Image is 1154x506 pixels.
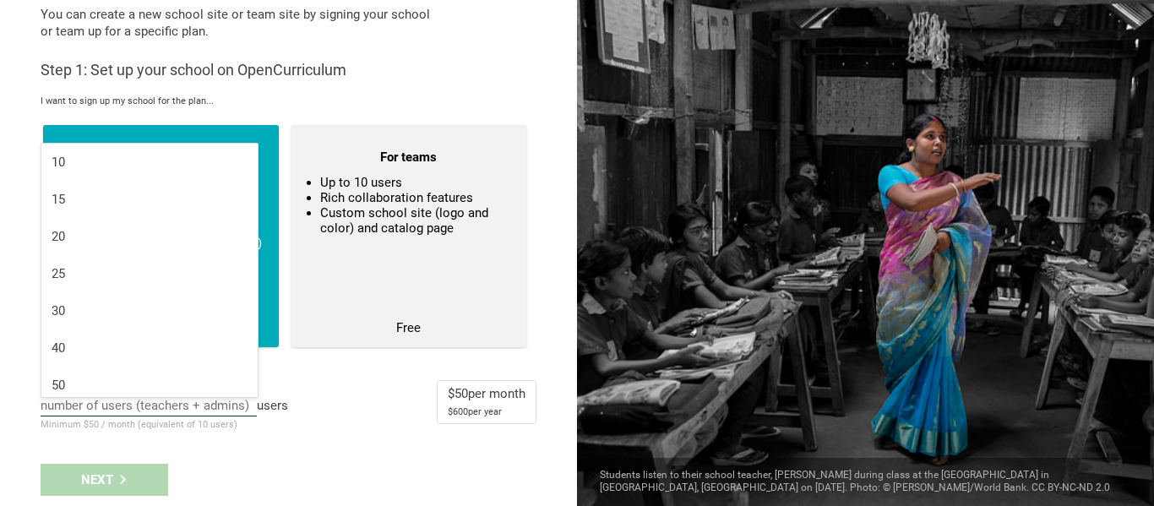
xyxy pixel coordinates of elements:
div: For schools [57,139,264,175]
div: 50 [52,377,248,394]
div: I want to sign up my school for the plan... [41,95,536,107]
h3: Step 1: Set up your school on OpenCurriculum [41,60,536,80]
div: Free [305,320,512,335]
li: Rich collaboration features [320,190,512,205]
button: For schoolsUp to 200 usersRich collaboration featuresCustom school site (logo and color) and cata... [43,125,279,347]
li: Custom school site (logo and color) and catalog page [320,205,512,236]
div: users [41,397,288,414]
div: $ 600 per year [448,404,525,421]
input: number of users (teachers + admins) [41,398,257,416]
button: For teamsUp to 10 usersRich collaboration featuresCustom school site (logo and color) and catalog... [291,125,527,347]
p: You can create a new school site or team site by signing your school or team up for a specific plan. [41,6,438,40]
li: Up to 10 users [320,175,512,190]
div: For teams [305,139,512,175]
div: Students listen to their school teacher, [PERSON_NAME] during class at the [GEOGRAPHIC_DATA] in [... [577,458,1154,506]
div: $ 50 per month [448,384,525,404]
div: Minimum $50 / month (equivalent of 10 users) [41,414,288,433]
